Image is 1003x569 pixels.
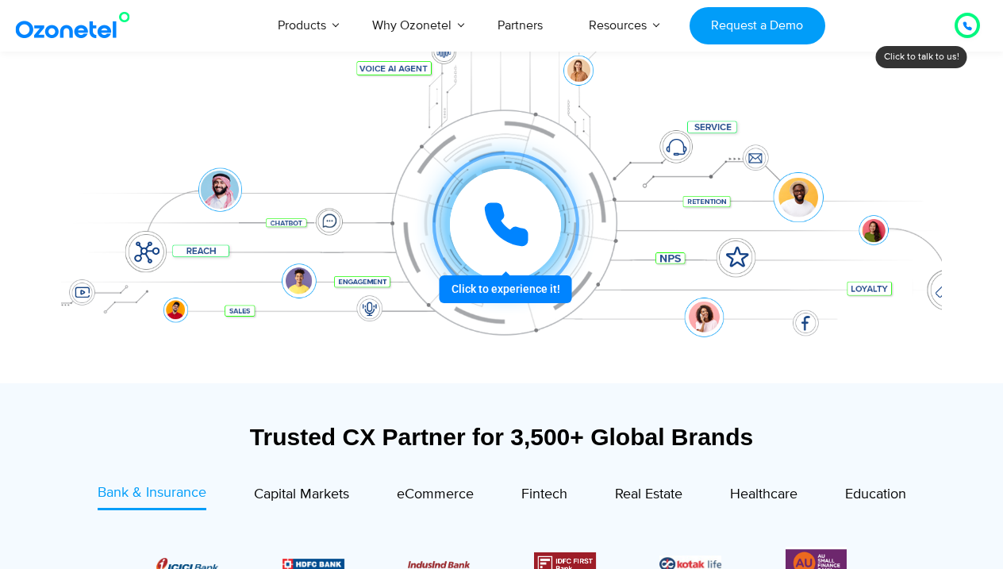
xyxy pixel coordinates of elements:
span: Real Estate [615,486,682,503]
span: Capital Markets [254,486,349,503]
a: Education [845,482,906,510]
a: Real Estate [615,482,682,510]
div: Trusted CX Partner for 3,500+ Global Brands [69,423,934,451]
a: Healthcare [730,482,797,510]
span: Bank & Insurance [98,484,206,502]
a: Fintech [521,482,567,510]
a: Bank & Insurance [98,482,206,510]
a: eCommerce [397,482,474,510]
img: Picture10.png [408,560,470,567]
span: Healthcare [730,486,797,503]
span: eCommerce [397,486,474,503]
span: Education [845,486,906,503]
a: Capital Markets [254,482,349,510]
a: Request a Demo [690,7,825,44]
img: Picture9.png [282,559,344,569]
span: Fintech [521,486,567,503]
